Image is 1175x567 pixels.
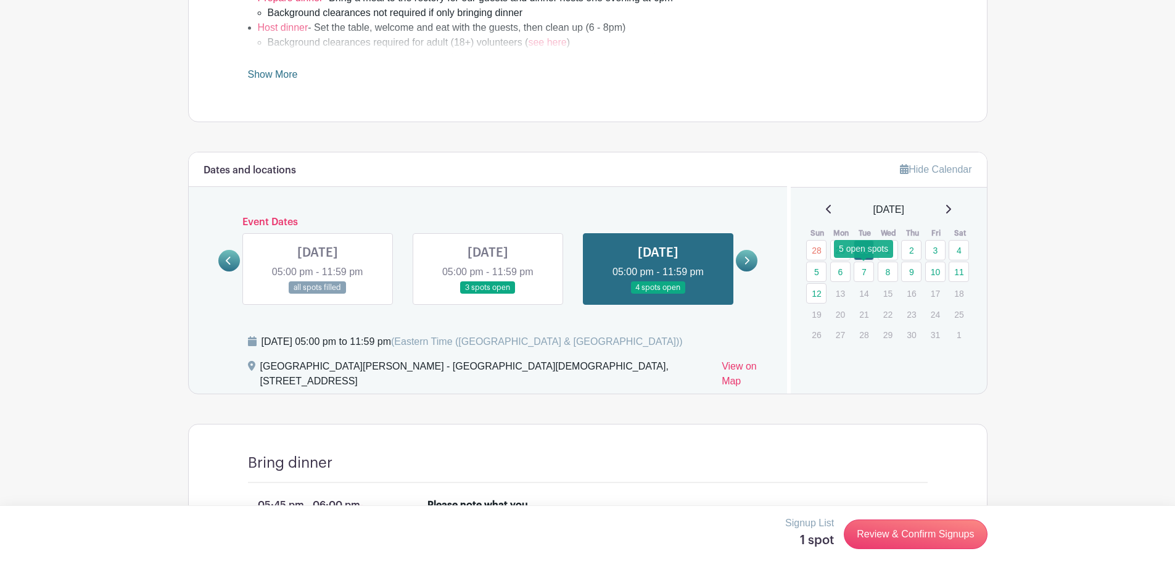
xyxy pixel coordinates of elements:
p: 28 [854,325,874,344]
p: 24 [925,305,946,324]
a: 28 [806,240,827,260]
p: 22 [878,305,898,324]
p: 27 [830,325,851,344]
p: 17 [925,284,946,303]
a: 2 [901,240,921,260]
th: Mon [830,227,854,239]
p: 15 [878,284,898,303]
div: 5 open spots [834,240,893,258]
a: 3 [925,240,946,260]
p: 23 [901,305,921,324]
a: Review & Confirm Signups [844,519,987,549]
div: [DATE] 05:00 pm to 11:59 pm [262,334,683,349]
th: Thu [901,227,925,239]
li: Background clearances not required if only bringing dinner [268,6,928,20]
p: 05:45 pm - 06:00 pm [228,493,408,562]
p: 19 [806,305,827,324]
a: 8 [878,262,898,282]
a: 12 [806,283,827,304]
h6: Dates and locations [204,165,296,176]
a: 6 [830,262,851,282]
span: [DATE] [873,202,904,217]
a: 29 [830,240,851,260]
th: Tue [853,227,877,239]
th: Sun [806,227,830,239]
h4: Bring dinner [248,454,332,472]
h5: 1 spot [785,533,834,548]
a: 11 [949,262,969,282]
a: 7 [854,262,874,282]
th: Wed [877,227,901,239]
p: 31 [925,325,946,344]
p: 30 [901,325,921,344]
p: 14 [854,284,874,303]
div: [GEOGRAPHIC_DATA][PERSON_NAME] - [GEOGRAPHIC_DATA][DEMOGRAPHIC_DATA], [STREET_ADDRESS] [260,359,712,394]
a: Hide Calendar [900,164,971,175]
h6: Event Dates [240,217,736,228]
a: Stay overnight [258,52,321,62]
p: 26 [806,325,827,344]
li: Background clearances required for adult (18+) volunteers ( ) [268,35,928,50]
a: 9 [901,262,921,282]
p: 18 [949,284,969,303]
th: Fri [925,227,949,239]
a: see here [528,37,566,48]
a: Host dinner [258,22,308,33]
p: 21 [854,305,874,324]
p: 1 [949,325,969,344]
a: 10 [925,262,946,282]
a: Show More [248,69,298,85]
p: 20 [830,305,851,324]
li: - Greet guests, sleep in one of two host rooms, then lock up in the morning (8pm - 6am) [258,50,928,80]
a: View on Map [722,359,772,394]
th: Sat [948,227,972,239]
p: Signup List [785,516,834,531]
a: 4 [949,240,969,260]
p: 29 [878,325,898,344]
p: 16 [901,284,921,303]
li: - Set the table, welcome and eat with the guests, then clean up (6 - 8pm) [258,20,928,50]
a: 5 [806,262,827,282]
p: 25 [949,305,969,324]
span: (Eastern Time ([GEOGRAPHIC_DATA] & [GEOGRAPHIC_DATA])) [391,336,683,347]
p: 13 [830,284,851,303]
